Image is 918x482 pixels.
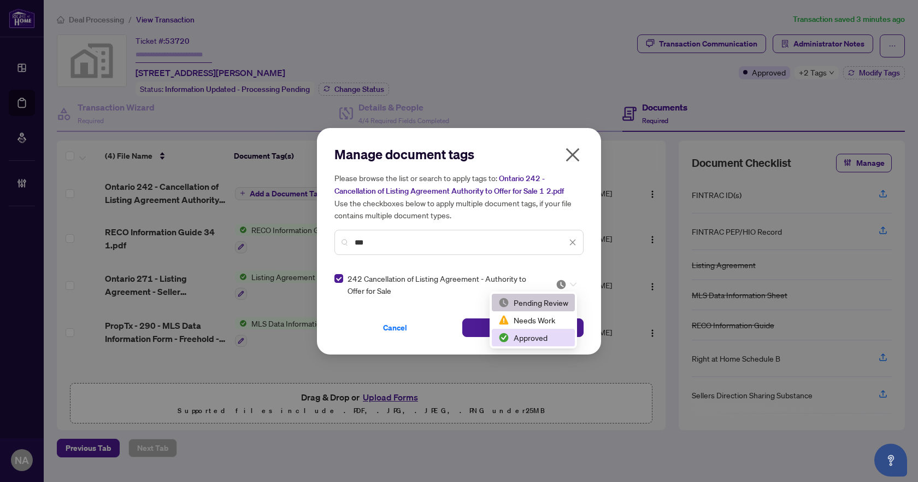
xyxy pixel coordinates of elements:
h2: Manage document tags [334,146,584,163]
span: close [564,146,581,164]
span: close [569,239,576,246]
div: Needs Work [492,311,575,329]
h5: Please browse the list or search to apply tags to: Use the checkboxes below to apply multiple doc... [334,172,584,221]
img: status [498,332,509,343]
div: Needs Work [498,314,568,326]
img: status [498,315,509,326]
span: Ontario 242 - Cancellation of Listing Agreement Authority to Offer for Sale 1 2.pdf [334,173,564,196]
button: Open asap [874,444,907,477]
button: Cancel [334,318,456,337]
span: Pending Review [556,279,576,290]
div: Pending Review [492,294,575,311]
img: status [498,297,509,308]
div: Approved [492,329,575,346]
img: status [556,279,567,290]
span: 242 Cancellation of Listing Agreement - Authority to Offer for Sale [348,272,543,297]
div: Pending Review [498,297,568,309]
div: Approved [498,332,568,344]
span: Cancel [383,319,407,336]
button: Save [462,318,584,337]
